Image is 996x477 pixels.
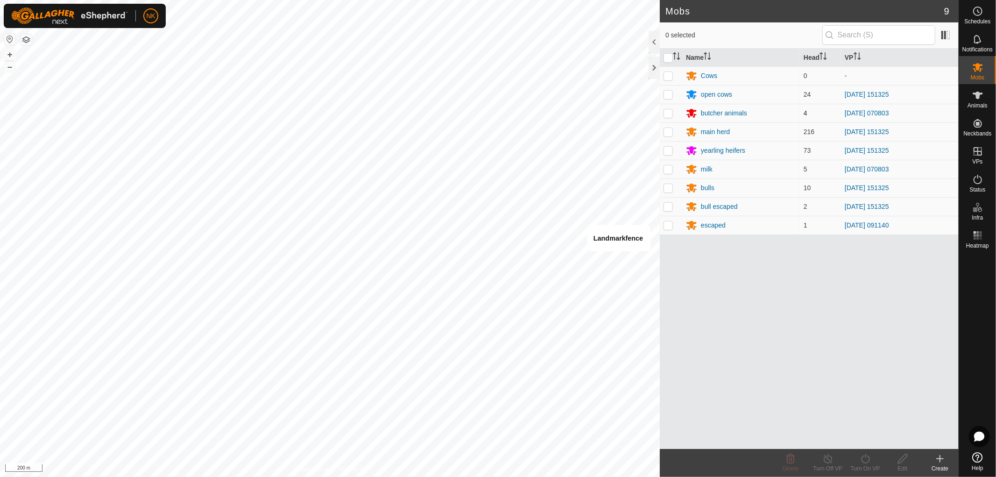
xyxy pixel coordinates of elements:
div: bull escaped [701,202,738,212]
a: [DATE] 151325 [845,147,889,154]
span: 2 [804,203,807,210]
span: 1 [804,221,807,229]
th: Head [800,49,841,67]
p-sorticon: Activate to sort [704,54,711,61]
div: main herd [701,127,730,137]
span: Neckbands [963,131,991,136]
td: - [841,66,959,85]
a: [DATE] 151325 [845,128,889,135]
span: Schedules [964,19,990,24]
button: – [4,61,15,72]
a: [DATE] 151325 [845,91,889,98]
a: Help [959,449,996,475]
div: Landmarkfence [593,233,643,244]
span: Delete [783,465,799,472]
div: bulls [701,183,714,193]
span: 0 selected [665,30,822,40]
p-sorticon: Activate to sort [854,54,861,61]
div: Cows [701,71,717,81]
span: VPs [972,159,982,164]
a: Privacy Policy [293,465,328,473]
span: 24 [804,91,811,98]
span: 0 [804,72,807,79]
span: NK [146,11,155,21]
span: 5 [804,165,807,173]
div: escaped [701,221,726,230]
div: butcher animals [701,108,747,118]
p-sorticon: Activate to sort [819,54,827,61]
div: Edit [884,464,921,473]
span: 216 [804,128,814,135]
img: Gallagher Logo [11,7,128,24]
span: Mobs [971,75,984,80]
a: [DATE] 151325 [845,203,889,210]
a: Contact Us [339,465,367,473]
a: [DATE] 151325 [845,184,889,192]
span: Notifications [962,47,993,52]
th: VP [841,49,959,67]
span: 73 [804,147,811,154]
th: Name [682,49,800,67]
span: Heatmap [966,243,989,249]
div: Create [921,464,959,473]
div: Turn On VP [847,464,884,473]
span: 10 [804,184,811,192]
button: Map Layers [21,34,32,45]
button: + [4,49,15,60]
span: Animals [968,103,988,108]
p-sorticon: Activate to sort [673,54,680,61]
input: Search (S) [822,25,935,45]
span: 4 [804,109,807,117]
span: Status [969,187,985,192]
span: 9 [944,4,949,18]
span: Help [972,465,983,471]
a: [DATE] 091140 [845,221,889,229]
a: [DATE] 070803 [845,165,889,173]
div: yearling heifers [701,146,745,156]
h2: Mobs [665,6,944,17]
a: [DATE] 070803 [845,109,889,117]
div: open cows [701,90,732,100]
div: Turn Off VP [809,464,847,473]
span: Infra [972,215,983,221]
button: Reset Map [4,34,15,45]
div: milk [701,164,713,174]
